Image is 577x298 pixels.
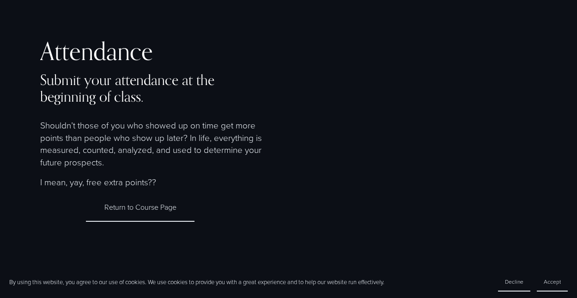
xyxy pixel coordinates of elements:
a: Return to Course Page [86,193,195,221]
h4: Submit your attendance at the beginning of class. [40,72,263,104]
p: Shouldn’t those of you who showed up on time get more points than people who show up later? In li... [40,119,263,168]
span: Accept [544,278,561,286]
p: I mean, yay, free extra points?? [40,176,263,189]
div: Attendance [40,38,153,65]
button: Decline [498,273,530,292]
p: By using this website, you agree to our use of cookies. We use cookies to provide you with a grea... [9,278,384,286]
span: Decline [505,278,523,286]
button: Accept [537,273,568,292]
